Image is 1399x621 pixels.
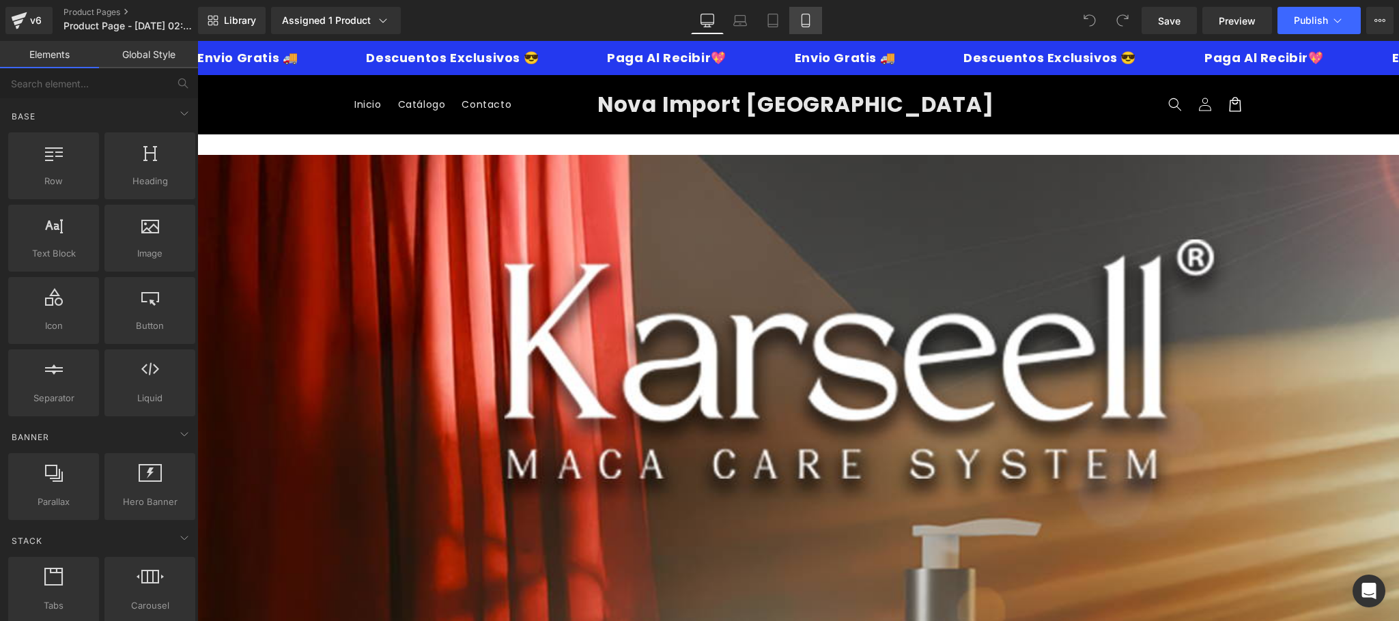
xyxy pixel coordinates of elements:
[282,14,390,27] div: Assigned 1 Product
[1294,15,1328,26] span: Publish
[1109,7,1136,34] button: Redo
[395,48,802,79] a: Nova Import [GEOGRAPHIC_DATA]
[400,48,797,78] span: Nova Import [GEOGRAPHIC_DATA]
[149,49,193,78] a: Inicio
[10,110,37,123] span: Base
[763,11,935,23] p: Descuentos Exclusivos 😎
[224,14,256,27] span: Library
[963,48,993,78] summary: Búsqueda
[1366,7,1394,34] button: More
[1076,7,1103,34] button: Undo
[109,174,191,188] span: Heading
[63,20,195,31] span: Product Page - [DATE] 02:19:59
[594,11,694,23] p: Envio Gratis 🚚
[12,174,95,188] span: Row
[10,534,44,547] span: Stack
[789,7,822,34] a: Mobile
[109,495,191,509] span: Hero Banner
[1004,11,1123,23] p: Paga Al Recibir💖
[264,57,314,70] span: Contacto
[406,11,526,23] p: Paga Al Recibir💖
[12,495,95,509] span: Parallax
[1353,575,1385,607] div: Open Intercom Messenger
[1219,14,1256,28] span: Preview
[5,7,53,34] a: v6
[12,598,95,613] span: Tabs
[691,7,724,34] a: Desktop
[63,7,221,18] a: Product Pages
[157,57,184,70] span: Inicio
[757,7,789,34] a: Tablet
[193,49,257,78] a: Catálogo
[1158,14,1181,28] span: Save
[198,7,266,34] a: New Library
[12,246,95,261] span: Text Block
[109,598,191,613] span: Carousel
[109,391,191,405] span: Liquid
[165,11,338,23] p: Descuentos Exclusivos 😎
[1277,7,1361,34] button: Publish
[10,431,51,444] span: Banner
[109,319,191,333] span: Button
[201,57,249,70] span: Catálogo
[12,319,95,333] span: Icon
[1202,7,1272,34] a: Preview
[1191,11,1291,23] p: Envio Gratis 🚚
[99,41,198,68] a: Global Style
[12,391,95,405] span: Separator
[109,246,191,261] span: Image
[256,49,322,78] a: Contacto
[724,7,757,34] a: Laptop
[27,12,44,29] div: v6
